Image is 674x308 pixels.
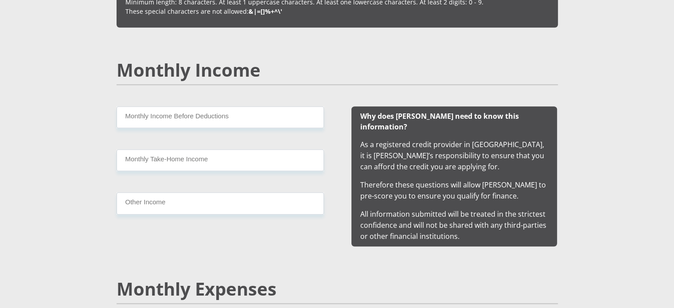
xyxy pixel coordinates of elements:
[117,278,558,300] h2: Monthly Expenses
[360,111,519,132] b: Why does [PERSON_NAME] need to know this information?
[117,149,324,171] input: Monthly Take Home Income
[360,111,548,241] span: As a registered credit provider in [GEOGRAPHIC_DATA], it is [PERSON_NAME]’s responsibility to ens...
[117,106,324,128] input: Monthly Income Before Deductions
[117,59,558,81] h2: Monthly Income
[117,192,324,214] input: Other Income
[249,7,282,16] b: &|=[]%+^\'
